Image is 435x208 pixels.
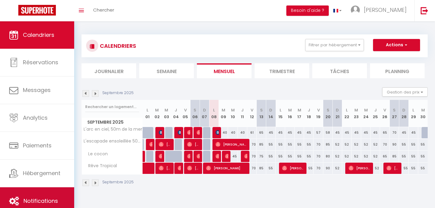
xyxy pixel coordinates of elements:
span: Paiements [23,142,52,149]
div: 55 [266,139,276,150]
span: [PERSON_NAME] [386,162,399,174]
div: 55 [418,163,428,174]
abbr: D [269,107,272,113]
span: [PERSON_NAME] [178,162,181,174]
p: Septembre 2025 [102,179,134,185]
span: Aurel An [225,150,228,162]
span: [PERSON_NAME] [282,162,304,174]
abbr: L [213,107,215,113]
abbr: L [147,107,148,113]
div: 70 [390,127,399,138]
div: 70 [247,163,257,174]
th: 07 [200,100,209,127]
abbr: L [346,107,348,113]
span: Messages [23,86,51,94]
div: 70 [380,139,390,150]
div: 57 [314,127,323,138]
th: 16 [285,100,295,127]
div: 45 [304,127,314,138]
div: 45 [276,127,285,138]
th: 14 [266,100,276,127]
th: 02 [152,100,162,127]
div: 45 [295,127,304,138]
span: Chercher [93,7,114,13]
th: 29 [409,100,418,127]
div: 55 [409,139,418,150]
abbr: V [184,107,187,113]
div: 52 [371,151,380,162]
span: [PERSON_NAME] [187,150,190,162]
th: 13 [257,100,266,127]
div: 85 [323,139,333,150]
div: 55 [304,163,314,174]
th: 27 [390,100,399,127]
th: 15 [276,100,285,127]
li: Planning [370,63,425,78]
div: 55 [295,151,304,162]
span: [PERSON_NAME] [197,127,200,138]
abbr: D [203,107,206,113]
div: 85 [257,139,266,150]
div: 65 [257,127,266,138]
abbr: S [393,107,396,113]
span: L'escapade ensoleillée 50m de la mer avec parking [83,139,144,143]
span: [PERSON_NAME] [187,127,190,138]
div: 58 [323,127,333,138]
span: Hébergement [23,169,60,177]
div: 70 [314,163,323,174]
abbr: M [155,107,159,113]
input: Rechercher un logement... [85,101,139,112]
button: Besoin d'aide ? [286,5,329,16]
div: 55 [276,139,285,150]
div: 45 [228,151,237,162]
span: [PERSON_NAME] [197,150,200,162]
abbr: L [280,107,281,113]
abbr: L [412,107,414,113]
abbr: M [364,107,368,113]
li: Journalier [82,63,136,78]
div: 55 [304,151,314,162]
button: Gestion des prix [382,87,428,97]
abbr: J [241,107,244,113]
a: [PERSON_NAME] [143,151,146,162]
div: 52 [361,151,371,162]
div: 55 [295,139,304,150]
div: 52 [333,139,342,150]
th: 10 [228,100,237,127]
th: 24 [361,100,371,127]
abbr: S [194,107,196,113]
span: Septembre 2025 [82,118,143,127]
div: 55 [266,151,276,162]
abbr: M [421,107,425,113]
abbr: D [336,107,339,113]
div: 52 [371,163,380,174]
div: 45 [399,127,408,138]
span: Notifications [24,197,58,205]
span: Calendriers [23,31,54,39]
th: 26 [380,100,390,127]
li: Trimestre [255,63,309,78]
div: 52 [361,139,371,150]
div: 40 [219,127,228,138]
div: 85 [390,151,399,162]
abbr: V [317,107,320,113]
span: [PERSON_NAME] [216,139,247,150]
th: 17 [295,100,304,127]
div: 55 [409,151,418,162]
th: 12 [247,100,257,127]
abbr: M [165,107,168,113]
li: Semaine [139,63,194,78]
th: 06 [190,100,200,127]
th: 23 [352,100,361,127]
span: [PERSON_NAME] [149,139,152,150]
div: 52 [333,151,342,162]
abbr: M [288,107,292,113]
div: 52 [342,139,352,150]
div: 70 [247,139,257,150]
div: 65 [380,127,390,138]
img: ... [351,5,360,15]
abbr: M [231,107,235,113]
th: 11 [238,100,247,127]
div: 55 [399,139,408,150]
th: 30 [418,100,428,127]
